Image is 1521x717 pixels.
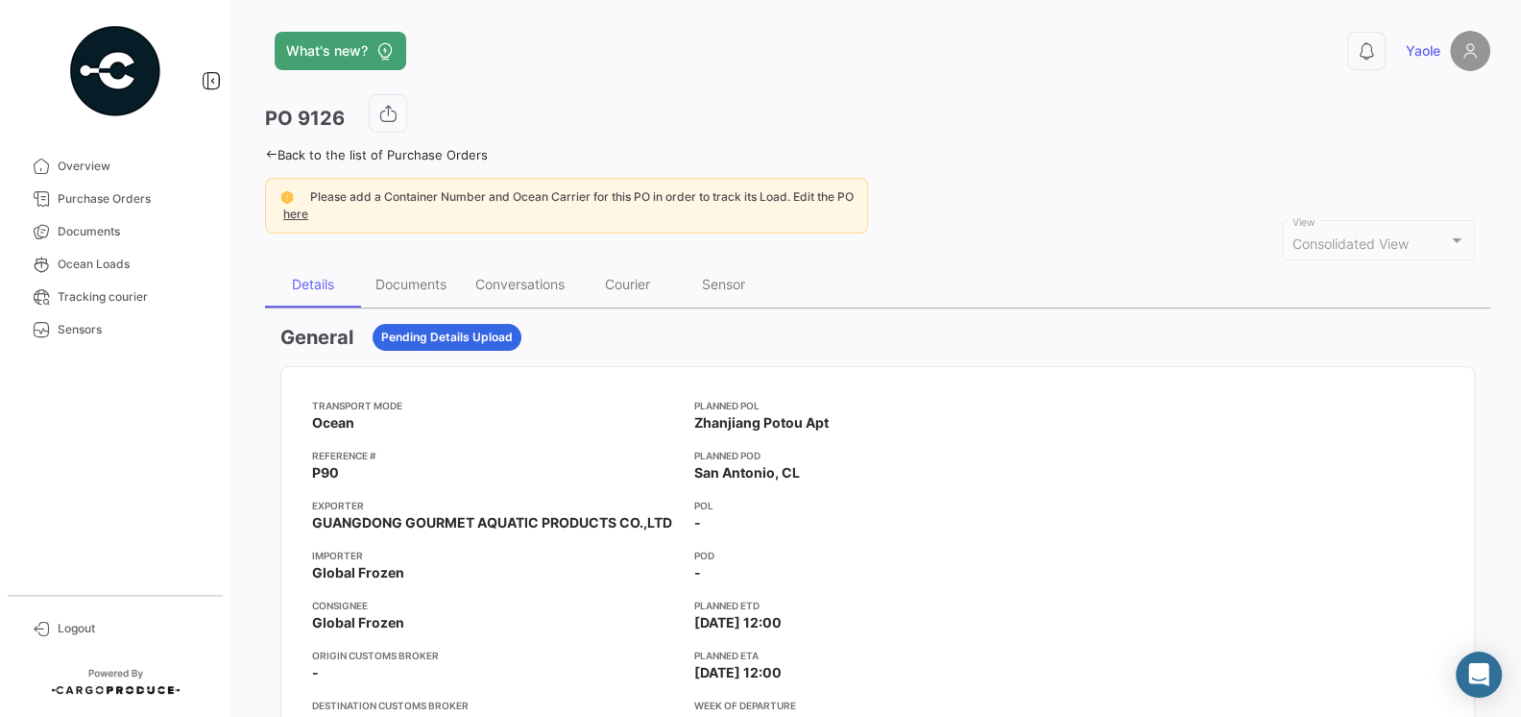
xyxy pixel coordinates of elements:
div: Conversations [475,276,565,292]
span: [DATE] 12:00 [694,663,782,682]
span: Tracking courier [58,288,207,306]
span: Global Frozen [312,563,404,582]
a: Back to the list of Purchase Orders [265,147,488,162]
app-card-info-title: Origin Customs Broker [312,648,679,663]
app-card-info-title: POL [694,498,1061,513]
a: Tracking courier [15,281,215,313]
app-card-info-title: Exporter [312,498,679,513]
app-card-info-title: Planned POL [694,398,1061,413]
div: Details [292,276,334,292]
app-card-info-title: Transport mode [312,398,679,413]
app-card-info-title: Destination Customs Broker [312,698,679,713]
app-card-info-title: Consignee [312,598,679,613]
a: Sensors [15,313,215,346]
span: Purchase Orders [58,190,207,208]
app-card-info-title: Planned ETD [694,598,1061,613]
a: Overview [15,150,215,183]
span: GUANGDONG GOURMET AQUATIC PRODUCTS CO.,LTD [312,513,672,532]
a: Ocean Loads [15,248,215,281]
span: Please add a Container Number and Ocean Carrier for this PO in order to track its Load. Edit the PO [310,189,854,204]
button: What's new? [275,32,406,70]
span: Documents [58,223,207,240]
span: Zhanjiang Potou Apt [694,413,829,433]
span: Yaole [1406,41,1440,61]
h3: PO 9126 [265,105,345,132]
h3: General [280,324,353,351]
app-card-info-title: Reference # [312,448,679,463]
img: powered-by.png [67,23,163,119]
span: What's new? [286,41,368,61]
div: Abrir Intercom Messenger [1456,652,1502,698]
span: Logout [58,620,207,637]
div: Courier [605,276,650,292]
app-card-info-title: Importer [312,548,679,563]
app-card-info-title: POD [694,548,1061,563]
span: Consolidated View [1292,235,1409,252]
a: Purchase Orders [15,183,215,215]
app-card-info-title: Planned ETA [694,648,1061,663]
img: placeholder-user.png [1450,31,1490,71]
app-card-info-title: Planned POD [694,448,1061,463]
span: Overview [58,158,207,175]
span: P90 [312,463,339,482]
span: Global Frozen [312,613,404,632]
span: - [312,663,319,682]
span: Pending Details Upload [381,329,513,346]
span: [DATE] 12:00 [694,613,782,632]
div: Documents [375,276,447,292]
span: Sensors [58,321,207,338]
app-card-info-title: Week of departure [694,698,1061,713]
span: Ocean [312,413,354,433]
a: here [279,207,312,221]
span: - [694,513,701,532]
span: - [694,563,701,582]
span: Ocean Loads [58,256,207,273]
span: San Antonio, CL [694,463,800,482]
a: Documents [15,215,215,248]
div: Sensor [702,276,745,292]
